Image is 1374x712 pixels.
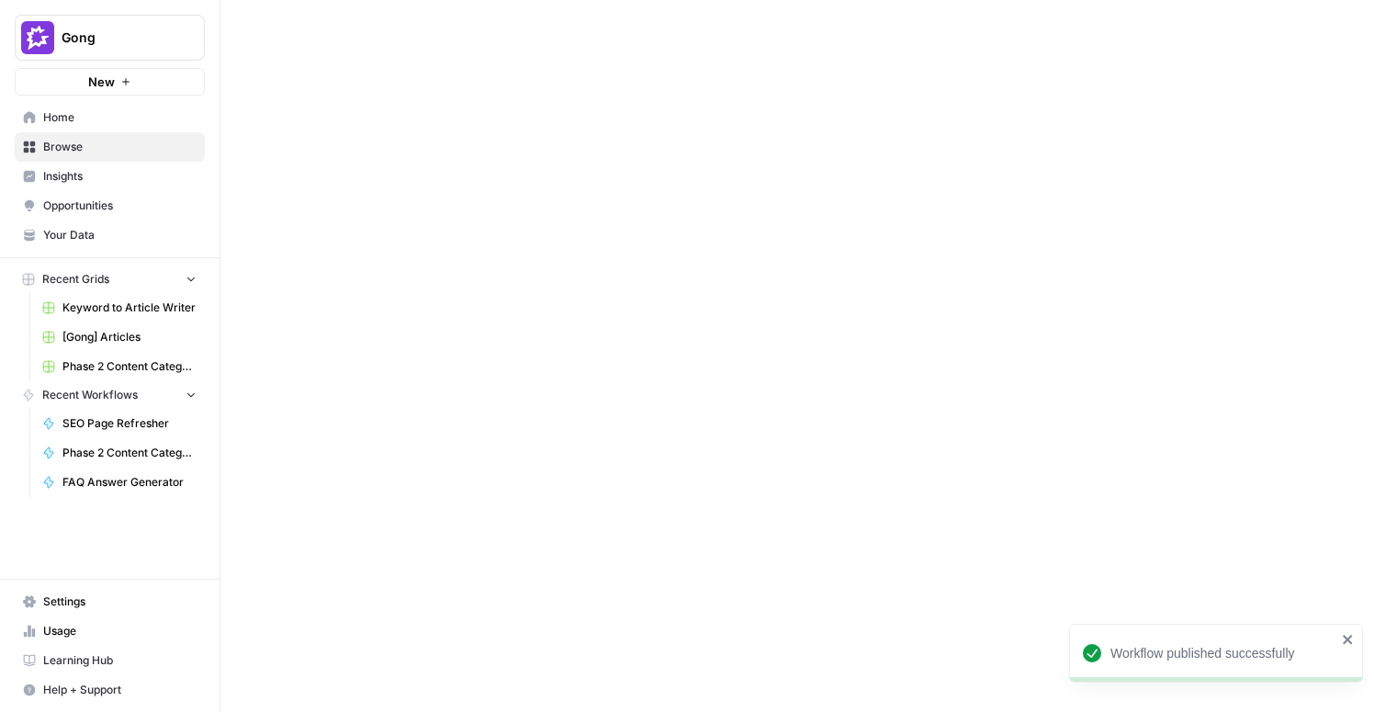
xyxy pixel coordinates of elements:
a: Keyword to Article Writer [34,293,205,322]
a: Phase 2 Content Categorizer [34,438,205,468]
a: [Gong] Articles [34,322,205,352]
span: Keyword to Article Writer [62,299,197,316]
span: Insights [43,168,197,185]
a: Browse [15,132,205,162]
button: Recent Grids [15,266,205,293]
span: Settings [43,593,197,610]
span: Usage [43,623,197,639]
button: Help + Support [15,675,205,705]
span: Recent Workflows [42,387,138,403]
a: Insights [15,162,205,191]
a: Home [15,103,205,132]
button: New [15,68,205,96]
span: Recent Grids [42,271,109,288]
a: SEO Page Refresher [34,409,205,438]
span: FAQ Answer Generator [62,474,197,491]
a: Usage [15,616,205,646]
a: Settings [15,587,205,616]
a: Phase 2 Content Categorizer Grid WBB 2025 [34,352,205,381]
div: Workflow published successfully [1110,644,1336,662]
a: FAQ Answer Generator [34,468,205,497]
a: Opportunities [15,191,205,220]
span: Help + Support [43,682,197,698]
span: Your Data [43,227,197,243]
button: Workspace: Gong [15,15,205,61]
span: Gong [62,28,173,47]
span: Phase 2 Content Categorizer [62,445,197,461]
span: Learning Hub [43,652,197,669]
button: Recent Workflows [15,381,205,409]
a: Your Data [15,220,205,250]
span: Home [43,109,197,126]
button: close [1342,632,1355,647]
span: New [88,73,115,91]
img: Gong Logo [21,21,54,54]
span: SEO Page Refresher [62,415,197,432]
span: [Gong] Articles [62,329,197,345]
span: Opportunities [43,198,197,214]
a: Learning Hub [15,646,205,675]
span: Browse [43,139,197,155]
span: Phase 2 Content Categorizer Grid WBB 2025 [62,358,197,375]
